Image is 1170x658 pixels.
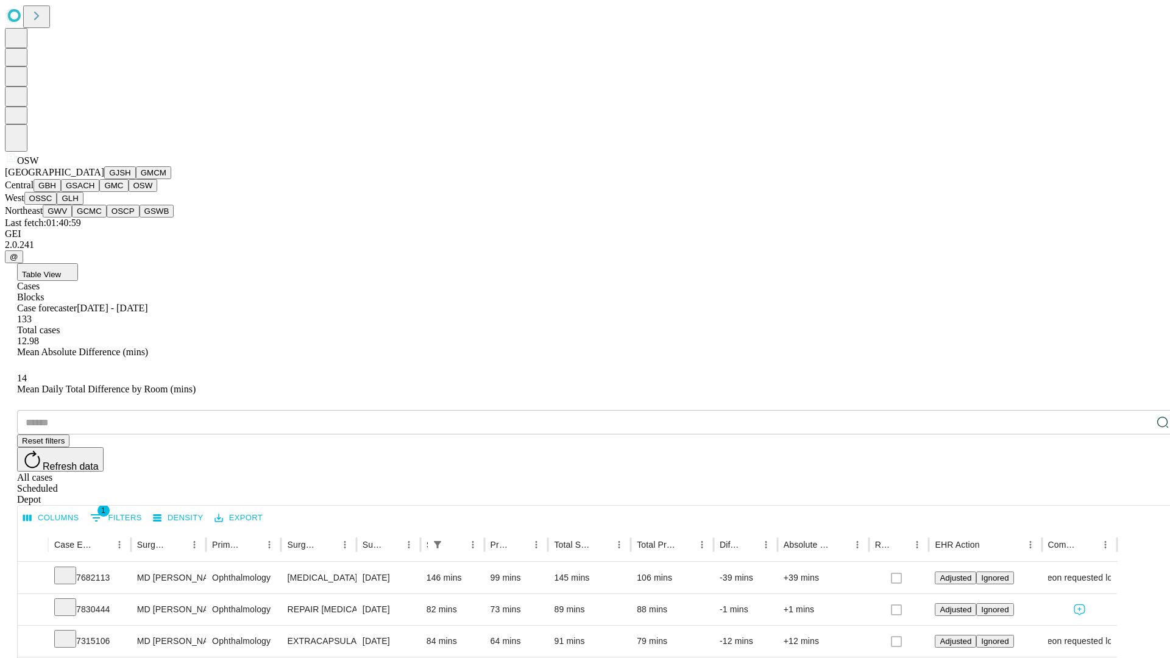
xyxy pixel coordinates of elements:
[319,536,336,553] button: Sort
[5,228,1165,239] div: GEI
[427,540,428,550] div: Scheduled In Room Duration
[17,314,32,324] span: 133
[720,594,771,625] div: -1 mins
[169,536,186,553] button: Sort
[104,166,136,179] button: GJSH
[186,536,203,553] button: Menu
[24,192,57,205] button: OSSC
[97,504,110,517] span: 1
[17,373,27,383] span: 14
[94,536,111,553] button: Sort
[720,562,771,593] div: -39 mins
[976,571,1013,584] button: Ignored
[244,536,261,553] button: Sort
[363,540,382,550] div: Surgery Date
[594,536,611,553] button: Sort
[427,626,478,657] div: 84 mins
[720,626,771,657] div: -12 mins
[212,540,243,550] div: Primary Service
[892,536,909,553] button: Sort
[17,434,69,447] button: Reset filters
[1029,562,1130,593] span: Surgeon requested longer
[637,562,707,593] div: 106 mins
[940,573,971,582] span: Adjusted
[637,540,675,550] div: Total Predicted Duration
[363,594,414,625] div: [DATE]
[1097,536,1114,553] button: Menu
[429,536,446,553] div: 1 active filter
[57,192,83,205] button: GLH
[491,594,542,625] div: 73 mins
[137,562,200,593] div: MD [PERSON_NAME]
[981,605,1009,614] span: Ignored
[20,509,82,528] button: Select columns
[740,536,757,553] button: Sort
[875,540,891,550] div: Resolved in EHR
[43,461,99,472] span: Refresh data
[287,540,317,550] div: Surgery Name
[137,594,200,625] div: MD [PERSON_NAME]
[72,205,107,218] button: GCMC
[1048,562,1111,593] div: Surgeon requested longer
[935,571,976,584] button: Adjusted
[10,252,18,261] span: @
[611,536,628,553] button: Menu
[24,631,42,653] button: Expand
[5,205,43,216] span: Northeast
[136,166,171,179] button: GMCM
[637,626,707,657] div: 79 mins
[336,536,353,553] button: Menu
[1048,626,1111,657] div: Surgeon requested longer
[429,536,446,553] button: Show filters
[17,325,60,335] span: Total cases
[784,594,863,625] div: +1 mins
[17,384,196,394] span: Mean Daily Total Difference by Room (mins)
[784,562,863,593] div: +39 mins
[976,635,1013,648] button: Ignored
[87,508,145,528] button: Show filters
[287,562,350,593] div: [MEDICAL_DATA] MECHANICAL [MEDICAL_DATA] APPROACH
[427,562,478,593] div: 146 mins
[212,562,275,593] div: Ophthalmology
[383,536,400,553] button: Sort
[150,509,207,528] button: Density
[287,626,350,657] div: EXTRACAPSULAR CATARACT REMOVAL COMPLEX WITH IOL
[111,536,128,553] button: Menu
[676,536,693,553] button: Sort
[976,603,1013,616] button: Ignored
[17,303,77,313] span: Case forecaster
[1029,626,1130,657] span: Surgeon requested longer
[940,637,971,646] span: Adjusted
[637,594,707,625] div: 88 mins
[935,603,976,616] button: Adjusted
[5,218,81,228] span: Last fetch: 01:40:59
[1048,540,1079,550] div: Comments
[17,155,39,166] span: OSW
[528,536,545,553] button: Menu
[140,205,174,218] button: GSWB
[261,536,278,553] button: Menu
[99,179,128,192] button: GMC
[54,562,125,593] div: 7682113
[554,562,625,593] div: 145 mins
[5,167,104,177] span: [GEOGRAPHIC_DATA]
[935,540,979,550] div: EHR Action
[693,536,711,553] button: Menu
[400,536,417,553] button: Menu
[5,250,23,263] button: @
[981,573,1009,582] span: Ignored
[1080,536,1097,553] button: Sort
[784,540,831,550] div: Absolute Difference
[17,347,148,357] span: Mean Absolute Difference (mins)
[22,436,65,445] span: Reset filters
[107,205,140,218] button: OSCP
[22,270,61,279] span: Table View
[909,536,926,553] button: Menu
[5,239,1165,250] div: 2.0.241
[54,540,93,550] div: Case Epic Id
[981,536,998,553] button: Sort
[363,562,414,593] div: [DATE]
[17,336,39,346] span: 12.98
[784,626,863,657] div: +12 mins
[491,626,542,657] div: 64 mins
